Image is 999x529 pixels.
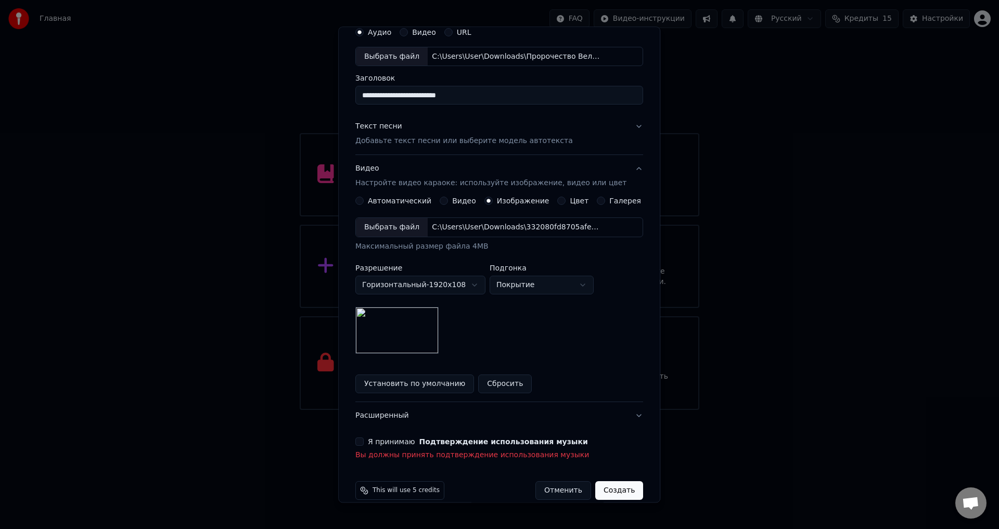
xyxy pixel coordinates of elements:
[355,197,643,402] div: ВидеоНастройте видео караоке: используйте изображение, видео или цвет
[356,47,428,66] div: Выбрать файл
[479,375,532,394] button: Сбросить
[355,122,402,132] div: Текст песни
[428,223,605,233] div: C:\Users\User\Downloads\332080fd8705afe8a34bc3edf52e004d.jpg
[368,198,431,205] label: Автоматический
[610,198,642,205] label: Галерея
[355,403,643,430] button: Расширенный
[457,29,471,36] label: URL
[412,29,436,36] label: Видео
[355,450,643,461] p: Вы должны принять подтверждение использования музыки
[355,156,643,197] button: ВидеоНастройте видео караоке: используйте изображение, видео или цвет
[490,265,594,272] label: Подгонка
[355,242,643,252] div: Максимальный размер файла 4MB
[595,482,643,500] button: Создать
[570,198,589,205] label: Цвет
[497,198,549,205] label: Изображение
[428,51,605,62] div: C:\Users\User\Downloads\Пророчество Вельвы - Ведьмак.mp3
[368,438,588,446] label: Я принимаю
[535,482,591,500] button: Отменить
[355,178,626,189] p: Настройте видео караоке: используйте изображение, видео или цвет
[355,375,474,394] button: Установить по умолчанию
[373,487,440,495] span: This will use 5 credits
[452,198,476,205] label: Видео
[355,164,626,189] div: Видео
[368,29,391,36] label: Аудио
[355,136,573,147] p: Добавьте текст песни или выберите модель автотекста
[419,438,588,446] button: Я принимаю
[355,113,643,155] button: Текст песниДобавьте текст песни или выберите модель автотекста
[356,218,428,237] div: Выбрать файл
[355,75,643,82] label: Заголовок
[355,265,485,272] label: Разрешение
